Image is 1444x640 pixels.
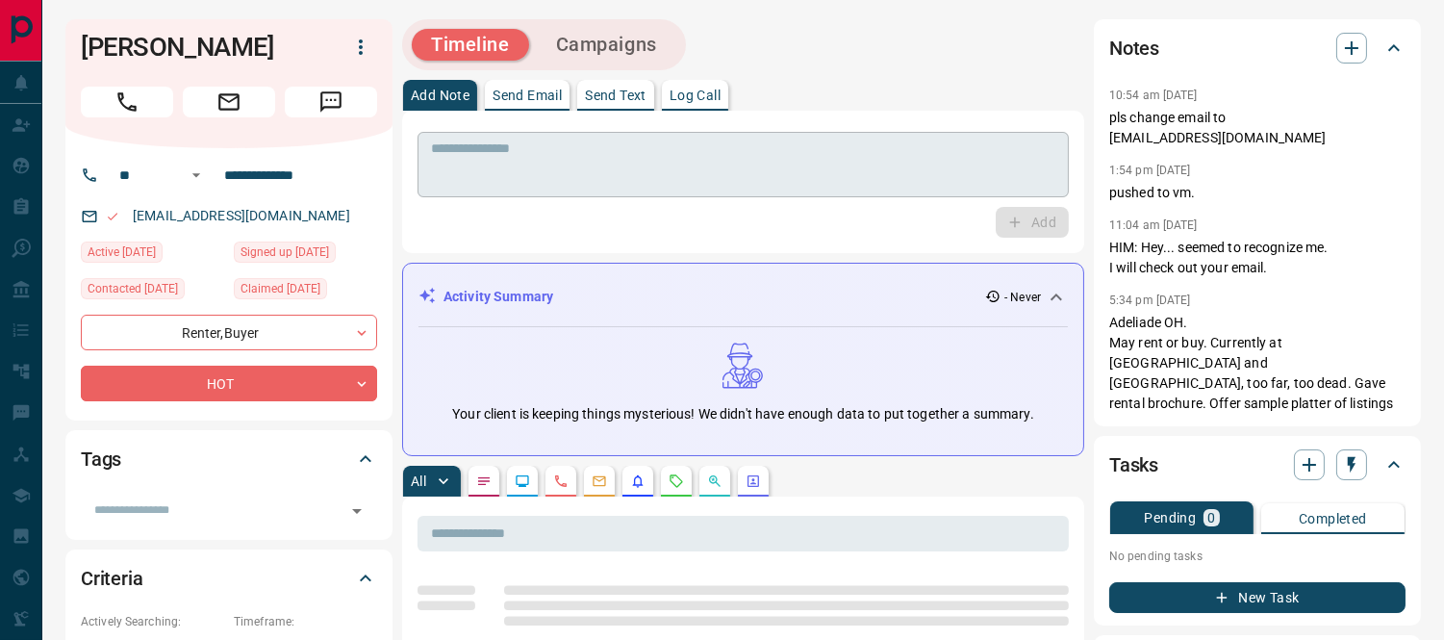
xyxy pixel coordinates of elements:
p: Log Call [670,89,721,102]
svg: Notes [476,474,492,489]
button: Open [343,498,370,525]
h2: Tasks [1109,449,1158,480]
p: - Never [1004,289,1041,306]
p: 1:54 pm [DATE] [1109,164,1191,177]
h2: Notes [1109,33,1159,64]
div: Activity Summary- Never [418,279,1068,315]
div: Criteria [81,555,377,602]
p: Send Email [493,89,562,102]
div: Tags [81,436,377,482]
div: Sat Aug 16 2025 [81,278,224,305]
a: [EMAIL_ADDRESS][DOMAIN_NAME] [133,208,350,223]
p: Activity Summary [443,287,553,307]
span: Signed up [DATE] [241,243,329,262]
button: Campaigns [537,29,676,61]
button: Open [185,164,208,187]
div: HOT [81,366,377,401]
span: Active [DATE] [88,243,156,262]
p: Your client is keeping things mysterious! We didn't have enough data to put together a summary. [452,404,1033,424]
span: Message [285,87,377,117]
button: New Task [1109,582,1406,613]
div: Sat Aug 02 2025 [234,242,377,269]
p: 10:54 am [DATE] [1109,89,1198,102]
svg: Lead Browsing Activity [515,474,530,489]
svg: Emails [592,474,607,489]
div: Sat Aug 02 2025 [81,242,224,269]
div: Renter , Buyer [81,315,377,350]
span: Claimed [DATE] [241,279,320,298]
p: 11:04 am [DATE] [1109,218,1198,232]
span: Call [81,87,173,117]
div: Tasks [1109,442,1406,488]
p: All [411,474,426,488]
svg: Email Valid [106,210,119,223]
p: pls change email to [EMAIL_ADDRESS][DOMAIN_NAME] [1109,108,1406,148]
p: No pending tasks [1109,542,1406,571]
svg: Opportunities [707,474,722,489]
span: Contacted [DATE] [88,279,178,298]
h1: [PERSON_NAME] [81,32,316,63]
svg: Agent Actions [746,474,761,489]
p: 0 [1207,511,1215,525]
p: Send Text [585,89,646,102]
p: Timeframe: [234,613,377,630]
svg: Calls [553,474,569,489]
h2: Tags [81,444,121,474]
p: pushed to vm. [1109,183,1406,203]
svg: Requests [669,474,684,489]
svg: Listing Alerts [630,474,646,489]
p: Adeliade OH. May rent or buy. Currently at [GEOGRAPHIC_DATA] and [GEOGRAPHIC_DATA], too far, too ... [1109,313,1406,414]
p: 5:34 pm [DATE] [1109,294,1191,307]
p: Actively Searching: [81,613,224,630]
p: Completed [1299,512,1367,525]
span: Email [183,87,275,117]
button: Timeline [412,29,529,61]
p: Add Note [411,89,469,102]
div: Sat Aug 02 2025 [234,278,377,305]
div: Notes [1109,25,1406,71]
p: HIM: Hey... seemed to recognize me. I will check out your email. [1109,238,1406,278]
p: Pending [1144,511,1196,525]
h2: Criteria [81,563,143,594]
